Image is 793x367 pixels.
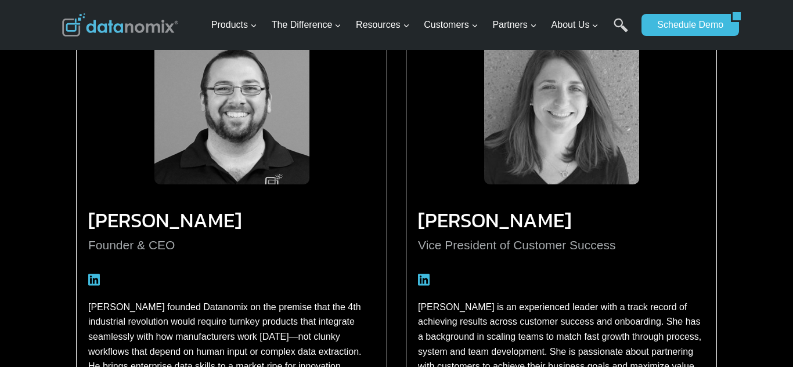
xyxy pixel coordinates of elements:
[207,6,636,44] nav: Primary Navigation
[88,215,375,226] h3: [PERSON_NAME]
[614,18,628,44] a: Search
[272,17,342,32] span: The Difference
[424,17,478,32] span: Customers
[418,235,705,255] p: Vice President of Customer Success
[211,17,257,32] span: Products
[62,13,178,37] img: Datanomix
[492,17,536,32] span: Partners
[356,17,409,32] span: Resources
[88,235,375,255] p: Founder & CEO
[641,14,731,36] a: Schedule Demo
[552,17,599,32] span: About Us
[418,215,705,226] h3: [PERSON_NAME]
